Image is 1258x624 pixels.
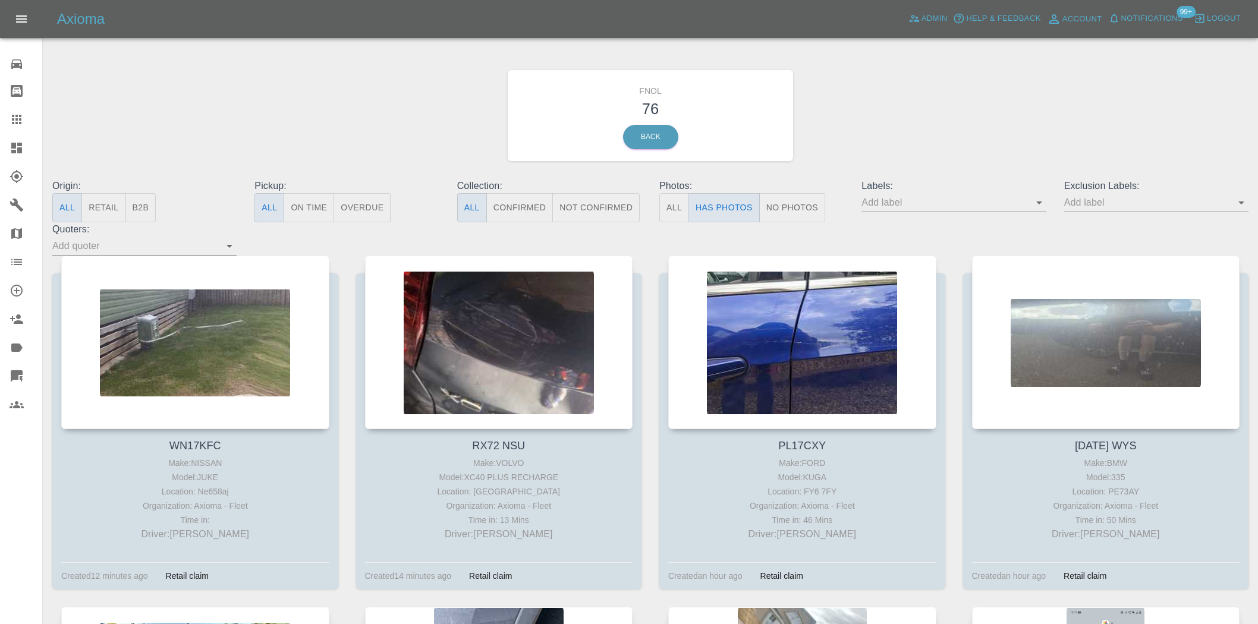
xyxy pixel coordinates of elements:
a: WN17KFC [169,440,221,452]
span: 99+ [1177,6,1196,18]
div: Location: [GEOGRAPHIC_DATA] [368,484,630,499]
div: Organization: Axioma - Fleet [975,499,1237,513]
input: Add quoter [52,237,219,255]
button: All [659,193,689,222]
p: Pickup: [254,179,439,193]
div: Make: NISSAN [64,456,326,470]
span: Admin [922,12,948,26]
input: Add label [861,193,1028,212]
div: Model: KUGA [671,470,933,484]
div: Created an hour ago [972,569,1046,583]
h6: FNOL [517,79,785,97]
h5: Axioma [57,10,105,29]
p: Collection: [457,179,641,193]
button: All [254,193,284,222]
button: Open [1031,194,1048,211]
div: Retail claim [1055,569,1115,583]
div: Organization: Axioma - Fleet [64,499,326,513]
button: Open [1233,194,1250,211]
p: Driver: [PERSON_NAME] [64,527,326,541]
p: Origin: [52,179,237,193]
input: Add label [1064,193,1231,212]
a: Account [1044,10,1105,29]
div: Make: BMW [975,456,1237,470]
p: Driver: [PERSON_NAME] [975,527,1237,541]
div: Model: 335 [975,470,1237,484]
button: Retail [81,193,125,222]
div: Time in: [64,513,326,527]
p: Labels: [861,179,1046,193]
a: PL17CXY [778,440,826,452]
h3: 76 [517,97,785,120]
div: Time in: 46 Mins [671,513,933,527]
a: RX72 NSU [472,440,525,452]
a: Admin [905,10,951,28]
div: Time in: 13 Mins [368,513,630,527]
p: Driver: [PERSON_NAME] [368,527,630,541]
span: Notifications [1121,12,1183,26]
button: Help & Feedback [950,10,1043,28]
button: Has Photos [688,193,760,222]
button: Open drawer [7,5,36,33]
div: Created an hour ago [668,569,743,583]
p: Exclusion Labels: [1064,179,1248,193]
span: Help & Feedback [966,12,1040,26]
button: All [457,193,487,222]
div: Model: JUKE [64,470,326,484]
button: On Time [284,193,334,222]
a: Back [623,125,678,149]
div: Retail claim [460,569,521,583]
button: Notifications [1105,10,1186,28]
div: Retail claim [751,569,812,583]
div: Location: PE73AY [975,484,1237,499]
div: Organization: Axioma - Fleet [671,499,933,513]
button: All [52,193,82,222]
div: Retail claim [157,569,218,583]
div: Make: FORD [671,456,933,470]
button: Open [221,238,238,254]
span: Account [1062,12,1102,26]
div: Created 12 minutes ago [61,569,148,583]
p: Quoters: [52,222,237,237]
button: Logout [1191,10,1244,28]
a: [DATE] WYS [1075,440,1137,452]
div: Created 14 minutes ago [365,569,452,583]
button: Confirmed [486,193,553,222]
button: B2B [125,193,156,222]
div: Model: XC40 PLUS RECHARGE [368,470,630,484]
div: Location: FY6 7FY [671,484,933,499]
span: Logout [1207,12,1241,26]
button: Not Confirmed [552,193,640,222]
button: Overdue [334,193,391,222]
div: Time in: 50 Mins [975,513,1237,527]
p: Photos: [659,179,844,193]
div: Location: Ne658aj [64,484,326,499]
div: Make: VOLVO [368,456,630,470]
div: Organization: Axioma - Fleet [368,499,630,513]
button: No Photos [759,193,825,222]
p: Driver: [PERSON_NAME] [671,527,933,541]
